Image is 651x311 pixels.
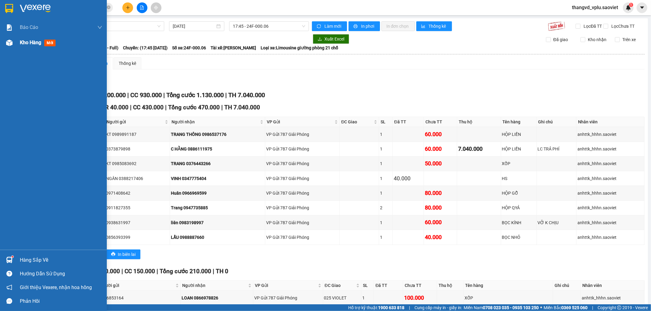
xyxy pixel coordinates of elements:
[609,23,636,30] span: Lọc Chưa TT
[20,256,102,265] div: Hàng sắp về
[362,295,373,301] div: 1
[106,234,169,241] div: 0856393399
[464,281,553,291] th: Tên hàng
[171,175,264,182] div: VINH 0347775404
[266,234,338,241] div: VP Gửi 787 Giải Phóng
[265,171,340,186] td: VP Gửi 787 Giải Phóng
[429,23,447,30] span: Thống kê
[380,190,392,196] div: 1
[94,91,126,99] span: CR 200.000
[254,295,322,301] div: VP Gửi 787 Giải Phóng
[12,256,13,258] sup: 1
[130,104,132,111] span: |
[577,160,643,167] div: anhttk_hhhn.saoviet
[380,146,392,152] div: 1
[44,40,56,46] span: mới
[125,268,155,275] span: CC 150.000
[502,190,536,196] div: HỘP GỖ
[106,131,169,138] div: KT 0989891187
[393,117,424,127] th: Đã TT
[20,269,102,278] div: Hướng dẫn sử dụng
[253,291,323,305] td: VP Gửi 787 Giải Phóng
[540,306,542,309] span: ⚪️
[266,204,338,211] div: VP Gửi 787 Giải Phóng
[581,281,645,291] th: Nhân viên
[341,118,373,125] span: ĐC Giao
[639,5,645,10] span: caret-down
[313,34,349,44] button: downloadXuất Excel
[211,44,256,51] span: Tài xế: [PERSON_NAME]
[266,131,338,138] div: VP Gửi 787 Giải Phóng
[133,104,164,111] span: CC 430.000
[380,204,392,211] div: 2
[577,146,643,152] div: anhttk_hhhn.saoviet
[380,160,392,167] div: 1
[464,304,539,311] span: Miền Nam
[318,37,322,42] span: download
[548,21,565,31] img: 9k=
[582,295,643,301] div: anhttk_hhhn.saoviet
[140,5,144,10] span: file-add
[106,175,169,182] div: NGÂN 0388217406
[538,219,575,226] div: VỠ K CHỊU
[501,117,537,127] th: Tên hàng
[97,25,102,30] span: down
[537,117,577,127] th: Ghi chú
[425,189,456,197] div: 80.000
[637,2,647,13] button: caret-down
[379,117,393,127] th: SL
[20,23,38,31] span: Báo cáo
[6,271,12,277] span: question-circle
[265,230,340,245] td: VP Gửi 787 Giải Phóng
[171,160,264,167] div: TRANG 0376443266
[483,305,539,310] strong: 0708 023 035 - 0935 103 250
[361,281,374,291] th: SL
[502,175,536,182] div: HS
[118,251,136,258] span: In biên lai
[265,201,340,215] td: VP Gửi 787 Giải Phóng
[106,146,169,152] div: 0373879898
[168,104,220,111] span: Tổng cước 470.000
[163,91,165,99] span: |
[172,118,259,125] span: Người nhận
[265,157,340,171] td: VP Gửi 787 Giải Phóng
[171,131,264,138] div: TRANG THÔNG 0986537176
[577,190,643,196] div: anhttk_hhhn.saoviet
[6,284,12,290] span: notification
[437,281,463,291] th: Thu hộ
[216,268,228,275] span: TH 0
[6,257,13,263] img: warehouse-icon
[151,2,161,13] button: aim
[502,204,536,211] div: HỘP QYẢ
[403,281,437,291] th: Chưa TT
[93,268,120,275] span: CR 60.000
[171,190,264,196] div: Huân 0966969599
[544,304,588,311] span: Miền Bắc
[409,304,410,311] span: |
[629,3,633,7] sup: 1
[421,24,426,29] span: bar-chart
[154,5,158,10] span: aim
[502,160,536,167] div: XỐP
[378,305,404,310] strong: 1900 633 818
[577,175,643,182] div: anhttk_hhhn.saoviet
[561,305,588,310] strong: 0369 525 060
[380,131,392,138] div: 1
[465,295,552,301] div: XỐP
[324,36,344,42] span: Xuất Excel
[221,104,223,111] span: |
[424,117,457,127] th: Chưa TT
[123,44,168,51] span: Chuyến: (17:45 [DATE])
[425,159,456,168] div: 50.000
[265,215,340,230] td: VP Gửi 787 Giải Phóng
[172,44,206,51] span: Số xe: 24F-000.06
[182,295,252,301] div: LOAN 0866978826
[425,233,456,242] div: 40.000
[592,304,593,311] span: |
[121,268,123,275] span: |
[567,4,623,11] span: thangvd_vplu.saoviet
[119,60,136,67] div: Thống kê
[106,249,140,259] button: printerIn biên lai
[577,219,643,226] div: anhttk_hhhn.saoviet
[225,91,227,99] span: |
